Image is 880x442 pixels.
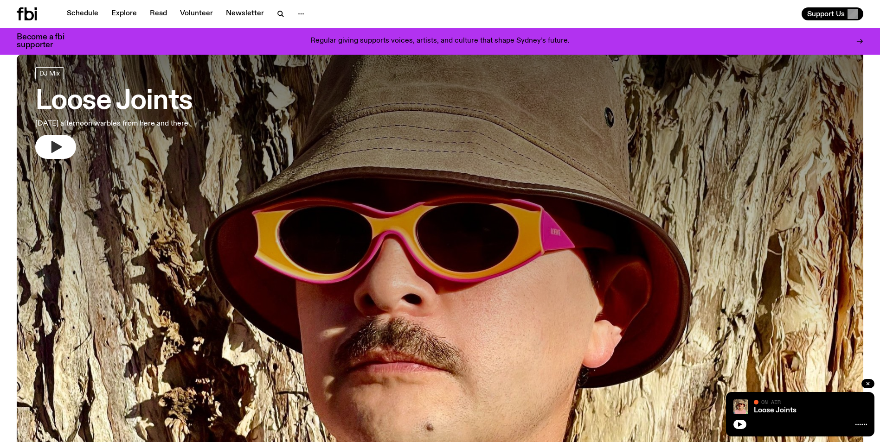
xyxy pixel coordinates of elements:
p: Regular giving supports voices, artists, and culture that shape Sydney’s future. [310,37,570,45]
a: Loose Joints [754,407,796,414]
a: Newsletter [220,7,270,20]
span: DJ Mix [39,69,60,76]
a: Schedule [61,7,104,20]
span: Support Us [807,10,845,18]
a: Loose Joints[DATE] afternoon warbles from here and there [35,67,193,159]
p: [DATE] afternoon warbles from here and there [35,118,193,129]
a: DJ Mix [35,67,64,79]
img: Tyson stands in front of a paperbark tree wearing orange sunglasses, a suede bucket hat and a pin... [733,399,748,414]
h3: Become a fbi supporter [17,33,76,49]
h3: Loose Joints [35,88,193,114]
a: Read [144,7,173,20]
span: On Air [761,399,781,405]
a: Explore [106,7,142,20]
a: Volunteer [174,7,218,20]
button: Support Us [802,7,863,20]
